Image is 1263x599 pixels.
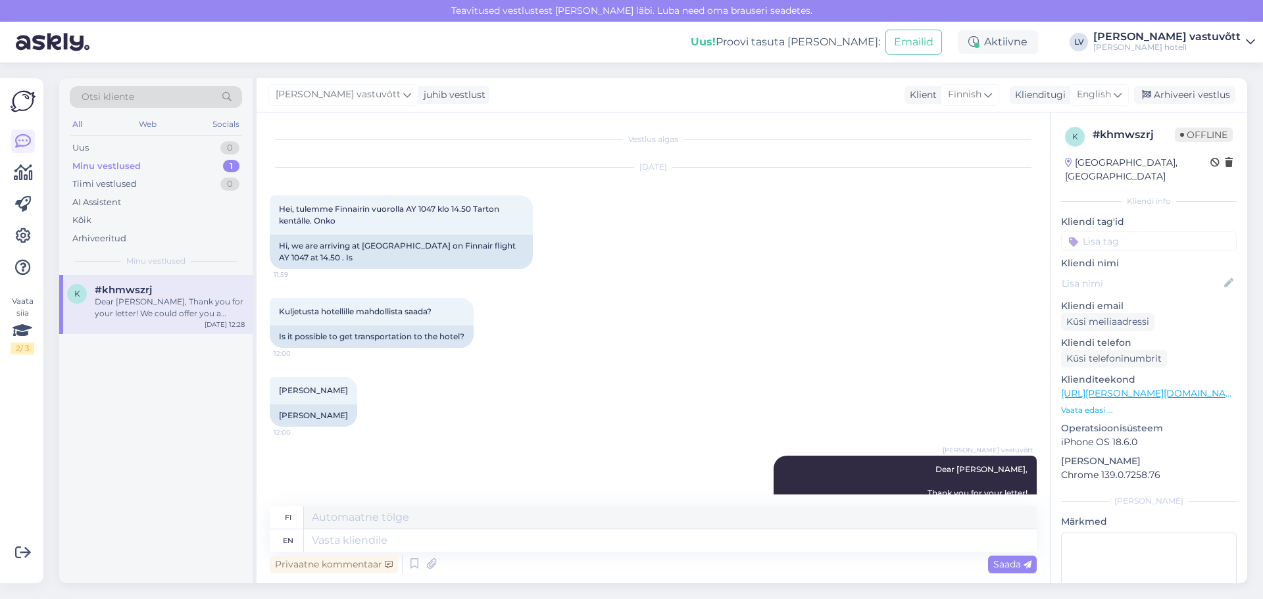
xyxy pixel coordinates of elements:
[72,160,141,173] div: Minu vestlused
[993,558,1031,570] span: Saada
[270,556,398,573] div: Privaatne kommentaar
[1061,495,1237,507] div: [PERSON_NAME]
[1061,350,1167,368] div: Küsi telefoninumbrit
[220,178,239,191] div: 0
[1061,299,1237,313] p: Kliendi email
[1077,87,1111,102] span: English
[270,235,533,269] div: Hi, we are arriving at [GEOGRAPHIC_DATA] on Finnair flight AY 1047 at 14.50 . Is
[1093,42,1241,53] div: [PERSON_NAME] hotell
[418,88,485,102] div: juhib vestlust
[276,87,401,102] span: [PERSON_NAME] vastuvõtt
[283,529,293,552] div: en
[72,196,121,209] div: AI Assistent
[74,289,80,299] span: k
[1061,313,1154,331] div: Küsi meiliaadressi
[1065,156,1210,183] div: [GEOGRAPHIC_DATA], [GEOGRAPHIC_DATA]
[1061,468,1237,482] p: Chrome 139.0.7258.76
[72,214,91,227] div: Kõik
[943,445,1033,455] span: [PERSON_NAME] vastuvõtt
[1061,387,1243,399] a: [URL][PERSON_NAME][DOMAIN_NAME]
[1061,404,1237,416] p: Vaata edasi ...
[11,89,36,114] img: Askly Logo
[11,295,34,354] div: Vaata siia
[72,232,126,245] div: Arhiveeritud
[274,348,323,358] span: 12:00
[1093,32,1241,42] div: [PERSON_NAME] vastuvõtt
[136,116,159,133] div: Web
[1061,231,1237,251] input: Lisa tag
[274,270,323,279] span: 11:59
[1072,132,1078,141] span: k
[1061,195,1237,207] div: Kliendi info
[270,133,1037,145] div: Vestlus algas
[72,141,89,155] div: Uus
[205,320,245,329] div: [DATE] 12:28
[904,88,937,102] div: Klient
[220,141,239,155] div: 0
[1061,435,1237,449] p: iPhone OS 18.6.0
[70,116,85,133] div: All
[1061,373,1237,387] p: Klienditeekond
[210,116,242,133] div: Socials
[1061,336,1237,350] p: Kliendi telefon
[1070,33,1088,51] div: LV
[948,87,981,102] span: Finnish
[1093,32,1255,53] a: [PERSON_NAME] vastuvõtt[PERSON_NAME] hotell
[279,204,501,226] span: Hei, tulemme Finnairin vuorolla AY 1047 klo 14.50 Tarton kentälle. Onko
[82,90,134,104] span: Otsi kliente
[1062,276,1222,291] input: Lisa nimi
[223,160,239,173] div: 1
[270,325,474,348] div: Is it possible to get transportation to the hotel?
[1010,88,1066,102] div: Klienditugi
[95,296,245,320] div: Dear [PERSON_NAME], Thank you for your letter! We could offer you a transfer from [GEOGRAPHIC_DAT...
[279,385,348,395] span: [PERSON_NAME]
[1134,86,1235,104] div: Arhiveeri vestlus
[885,30,942,55] button: Emailid
[1061,454,1237,468] p: [PERSON_NAME]
[1175,128,1233,142] span: Offline
[691,34,880,50] div: Proovi tasuta [PERSON_NAME]:
[270,404,357,427] div: [PERSON_NAME]
[285,506,291,529] div: fi
[1061,215,1237,229] p: Kliendi tag'id
[1061,421,1237,435] p: Operatsioonisüsteem
[1061,256,1237,270] p: Kliendi nimi
[1093,127,1175,143] div: # khmwszrj
[279,306,432,316] span: Kuljetusta hotellille mahdollista saada?
[1061,515,1237,529] p: Märkmed
[270,161,1037,173] div: [DATE]
[95,284,152,296] span: #khmwszrj
[126,255,186,267] span: Minu vestlused
[691,36,716,48] b: Uus!
[11,343,34,354] div: 2 / 3
[72,178,137,191] div: Tiimi vestlused
[958,30,1038,54] div: Aktiivne
[274,427,323,437] span: 12:00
